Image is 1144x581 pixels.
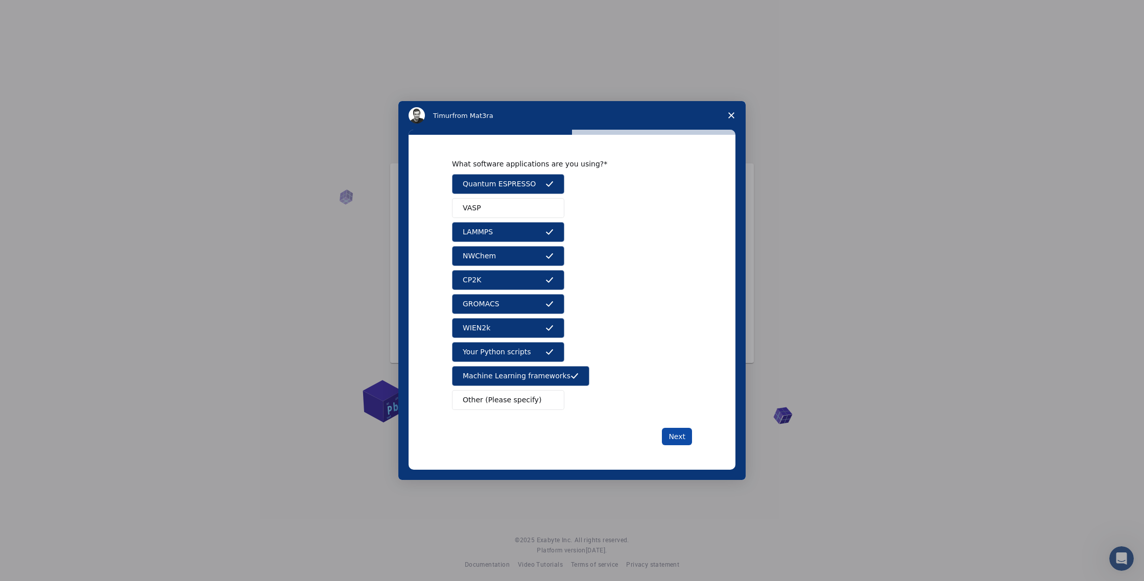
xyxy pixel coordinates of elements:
[717,101,746,130] span: Close survey
[452,246,564,266] button: NWChem
[21,7,58,16] span: Support
[409,107,425,124] img: Profile image for Timur
[452,294,564,314] button: GROMACS
[433,112,452,119] span: Timur
[452,342,564,362] button: Your Python scripts
[463,227,493,237] span: LAMMPS
[463,179,536,189] span: Quantum ESPRESSO
[452,222,564,242] button: LAMMPS
[463,275,481,285] span: CP2K
[452,174,564,194] button: Quantum ESPRESSO
[463,323,490,333] span: WIEN2k
[452,318,564,338] button: WIEN2k
[452,159,677,168] div: What software applications are you using?
[463,251,496,261] span: NWChem
[452,366,589,386] button: Machine Learning frameworks
[452,270,564,290] button: CP2K
[463,347,531,357] span: Your Python scripts
[452,198,564,218] button: VASP
[463,299,499,309] span: GROMACS
[662,428,692,445] button: Next
[452,112,493,119] span: from Mat3ra
[452,390,564,410] button: Other (Please specify)
[463,395,541,405] span: Other (Please specify)
[463,203,481,213] span: VASP
[463,371,570,381] span: Machine Learning frameworks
